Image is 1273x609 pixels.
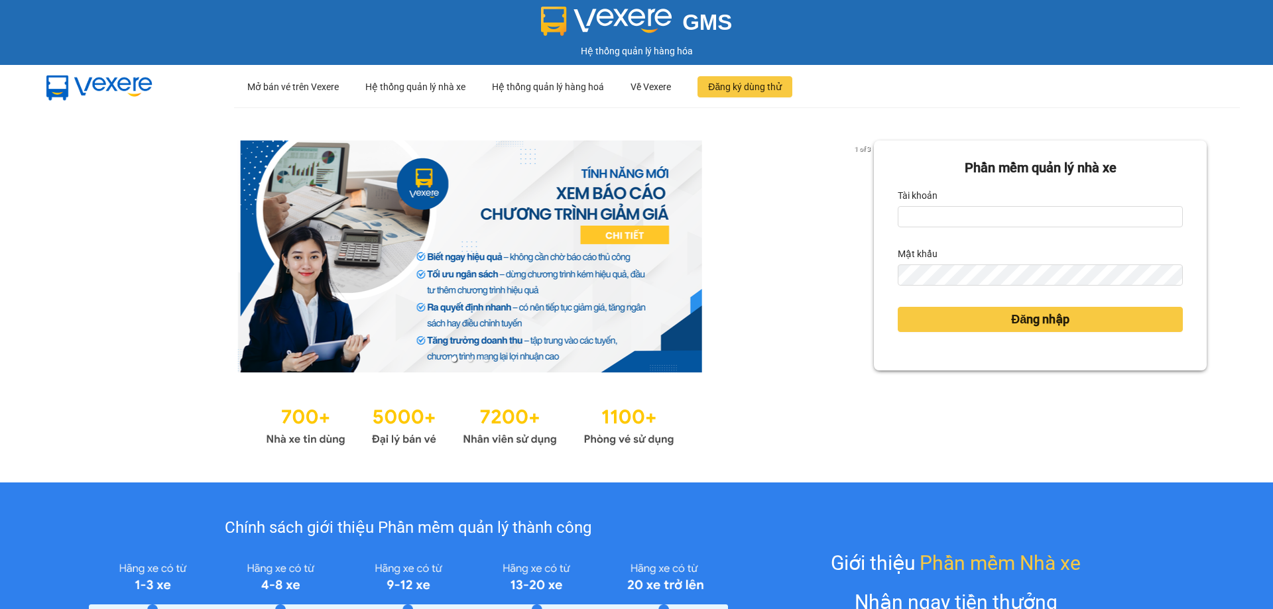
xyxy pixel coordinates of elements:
[898,243,938,264] label: Mật khẩu
[483,357,489,362] li: slide item 3
[452,357,457,362] li: slide item 1
[541,20,733,30] a: GMS
[920,547,1081,579] span: Phần mềm Nhà xe
[247,66,339,108] div: Mở bán vé trên Vexere
[266,399,674,449] img: Statistics.png
[66,140,85,372] button: previous slide / item
[898,307,1183,332] button: Đăng nhập
[851,140,874,158] p: 1 of 3
[492,66,604,108] div: Hệ thống quản lý hàng hoá
[898,158,1183,178] div: Phần mềm quản lý nhà xe
[697,76,792,97] button: Đăng ký dùng thử
[467,357,473,362] li: slide item 2
[831,547,1081,579] div: Giới thiệu
[708,80,782,94] span: Đăng ký dùng thử
[682,10,732,34] span: GMS
[898,206,1183,227] input: Tài khoản
[631,66,671,108] div: Về Vexere
[3,44,1270,58] div: Hệ thống quản lý hàng hóa
[89,516,727,541] div: Chính sách giới thiệu Phần mềm quản lý thành công
[1011,310,1069,329] span: Đăng nhập
[365,66,465,108] div: Hệ thống quản lý nhà xe
[541,7,672,36] img: logo 2
[898,185,938,206] label: Tài khoản
[898,264,1183,286] input: Mật khẩu
[33,65,166,109] img: mbUUG5Q.png
[855,140,874,372] button: next slide / item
